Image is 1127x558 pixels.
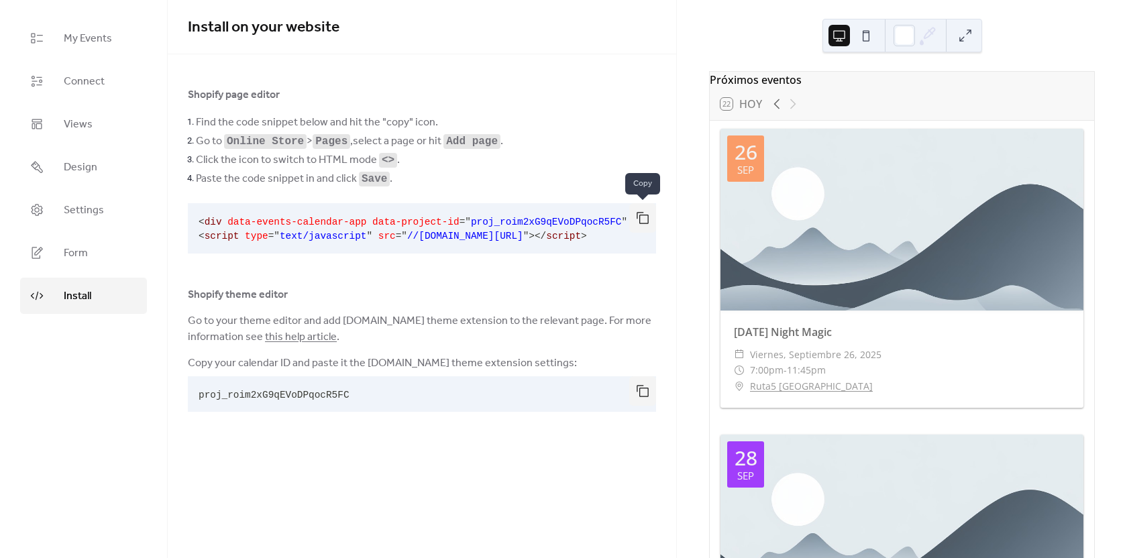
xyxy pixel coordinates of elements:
span: Settings [64,203,104,219]
span: = [396,231,402,241]
span: Install [64,288,91,304]
code: Pages [315,135,347,148]
span: < [199,217,205,227]
span: Copy [625,173,660,194]
span: Form [64,245,88,262]
a: Design [20,149,147,185]
span: data-events-calendar-app [227,217,366,227]
a: Settings [20,192,147,228]
div: [DATE] Night Magic [720,324,1083,340]
div: ​ [734,347,745,363]
code: Add page [446,135,498,148]
span: proj_roim2xG9qEVoDPqocR5FC [471,217,622,227]
span: " [621,217,627,227]
span: //[DOMAIN_NAME][URL] [407,231,523,241]
span: Views [64,117,93,133]
span: > [581,231,587,241]
span: My Events [64,31,112,47]
span: Click the icon to switch to HTML mode . [196,152,400,168]
a: Ruta5 [GEOGRAPHIC_DATA] [750,378,873,394]
span: > [529,231,535,241]
span: Design [64,160,97,176]
span: script [205,231,239,241]
div: sep [737,165,754,175]
span: div [205,217,222,227]
span: 7:00pm [750,362,784,378]
span: Shopify theme editor [188,287,288,303]
code: <> [382,154,394,166]
span: " [523,231,529,241]
span: proj_roim2xG9qEVoDPqocR5FC [199,390,350,400]
span: Connect [64,74,105,90]
a: Install [20,278,147,314]
span: Copy your calendar ID and paste it the [DOMAIN_NAME] theme extension settings: [188,355,577,372]
a: Views [20,106,147,142]
div: sep [737,471,754,481]
span: = [268,231,274,241]
div: 28 [735,448,757,468]
span: = [460,217,466,227]
div: ​ [734,362,745,378]
span: Go to > , select a page or hit . [196,133,503,150]
span: " [465,217,471,227]
span: " [366,231,372,241]
a: My Events [20,20,147,56]
div: ​ [734,378,745,394]
div: 26 [735,142,757,162]
span: " [274,231,280,241]
span: Install on your website [188,13,339,42]
span: " [401,231,407,241]
span: Paste the code snippet in and click . [196,171,392,187]
a: Connect [20,63,147,99]
span: - [784,362,787,378]
span: viernes, septiembre 26, 2025 [750,347,881,363]
span: Go to your theme editor and add [DOMAIN_NAME] theme extension to the relevant page. For more info... [188,313,656,345]
span: </ [535,231,546,241]
span: 11:45pm [787,362,826,378]
span: text/javascript [280,231,367,241]
a: Form [20,235,147,271]
span: src [378,231,396,241]
span: data-project-id [372,217,460,227]
code: Online Store [227,135,304,148]
div: Próximos eventos [710,72,1094,88]
span: script [546,231,581,241]
span: Find the code snippet below and hit the "copy" icon. [196,115,438,131]
code: Save [362,173,387,185]
span: < [199,231,205,241]
span: type [245,231,268,241]
span: Shopify page editor [188,87,280,103]
a: this help article [265,327,337,347]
